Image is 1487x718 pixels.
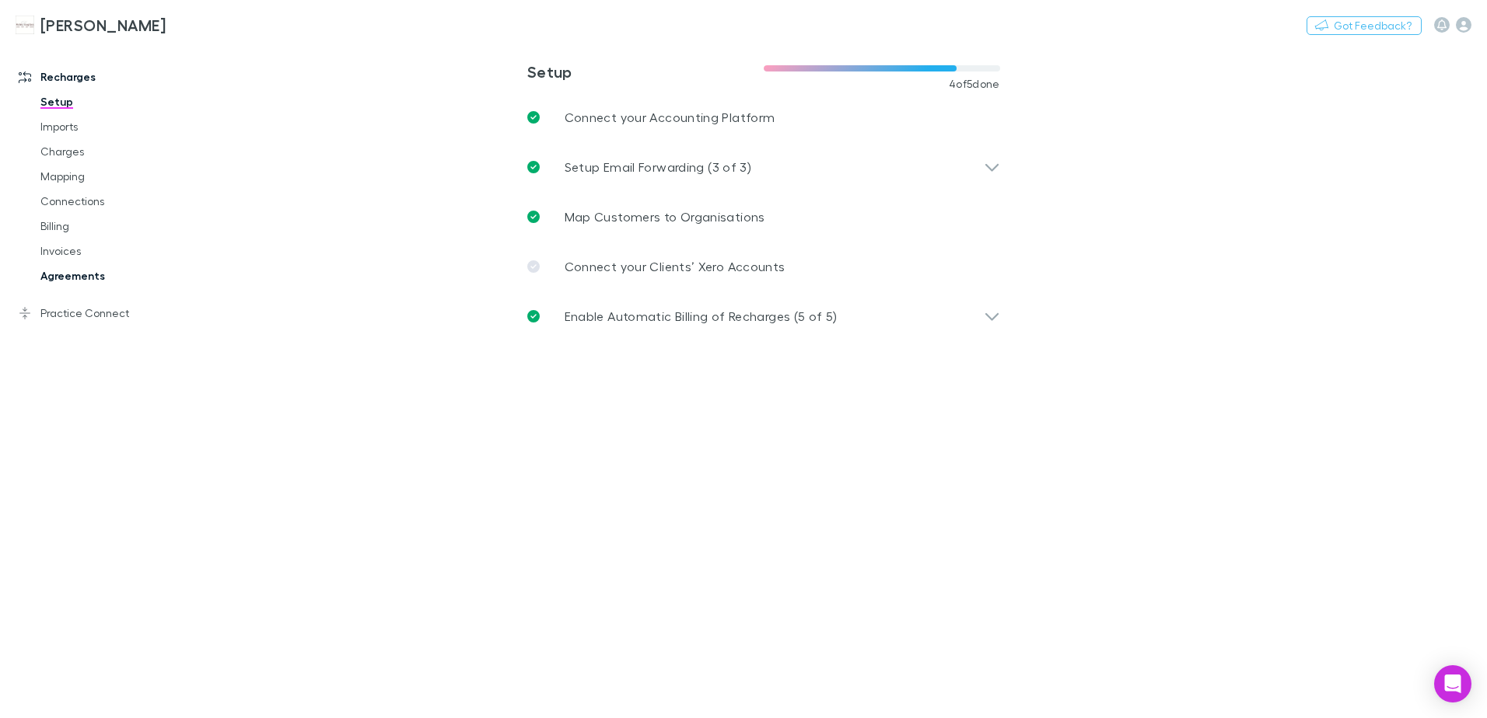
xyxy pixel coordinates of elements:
a: Connections [25,189,210,214]
h3: [PERSON_NAME] [40,16,166,34]
button: Got Feedback? [1307,16,1422,35]
img: Hales Douglass's Logo [16,16,34,34]
div: Open Intercom Messenger [1434,665,1471,702]
p: Setup Email Forwarding (3 of 3) [565,158,751,176]
div: Enable Automatic Billing of Recharges (5 of 5) [515,291,1013,341]
a: Mapping [25,164,210,189]
a: Recharges [3,64,210,89]
a: [PERSON_NAME] [6,6,175,44]
a: Billing [25,214,210,239]
a: Map Customers to Organisations [515,192,1013,242]
span: 4 of 5 done [949,78,1000,90]
h3: Setup [527,62,764,81]
p: Connect your Accounting Platform [565,108,775,127]
a: Setup [25,89,210,114]
p: Connect your Clients’ Xero Accounts [565,257,785,276]
a: Agreements [25,263,210,288]
a: Practice Connect [3,301,210,326]
a: Charges [25,139,210,164]
p: Enable Automatic Billing of Recharges (5 of 5) [565,307,838,326]
a: Connect your Accounting Platform [515,92,1013,142]
a: Connect your Clients’ Xero Accounts [515,242,1013,291]
p: Map Customers to Organisations [565,207,765,226]
a: Invoices [25,239,210,263]
div: Setup Email Forwarding (3 of 3) [515,142,1013,192]
a: Imports [25,114,210,139]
